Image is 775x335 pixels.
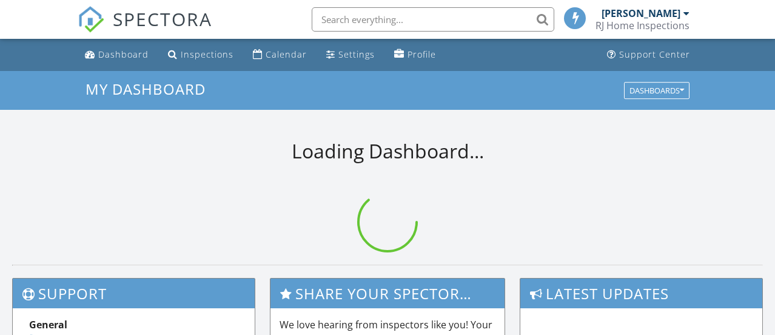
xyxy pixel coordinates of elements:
[338,49,375,60] div: Settings
[389,44,441,66] a: Profile
[602,44,695,66] a: Support Center
[86,79,206,99] span: My Dashboard
[266,49,307,60] div: Calendar
[619,49,690,60] div: Support Center
[248,44,312,66] a: Calendar
[78,16,212,42] a: SPECTORA
[629,86,684,95] div: Dashboards
[78,6,104,33] img: The Best Home Inspection Software - Spectora
[520,279,762,308] h3: Latest Updates
[408,49,436,60] div: Profile
[596,19,689,32] div: RJ Home Inspections
[624,82,689,99] button: Dashboards
[113,6,212,32] span: SPECTORA
[181,49,233,60] div: Inspections
[163,44,238,66] a: Inspections
[312,7,554,32] input: Search everything...
[13,279,255,308] h3: Support
[602,7,680,19] div: [PERSON_NAME]
[29,318,67,331] strong: General
[270,279,505,308] h3: Share Your Spectora Experience
[321,44,380,66] a: Settings
[80,44,153,66] a: Dashboard
[98,49,149,60] div: Dashboard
